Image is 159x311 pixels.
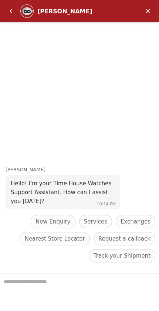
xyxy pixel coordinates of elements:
span: Hello! I'm your Time House Watches Support Assistant. How can I assist you [DATE]? [11,180,111,205]
div: [PERSON_NAME] [6,166,159,174]
div: Services [79,215,112,228]
span: Request a callback [98,234,150,243]
div: Exchanges [116,215,155,228]
em: Minimize [141,4,155,19]
div: Nearest Store Locator [20,232,90,245]
span: Track your Shipment [94,251,150,260]
span: 10:14 PM [97,202,116,206]
span: New Enquiry [35,217,71,226]
em: Back [4,4,18,19]
div: Track your Shipment [89,249,155,262]
div: Request a callback [94,232,155,245]
span: Exchanges [121,217,150,226]
span: Services [84,217,107,226]
span: Nearest Store Locator [24,234,85,243]
div: [PERSON_NAME] [37,8,112,15]
div: New Enquiry [31,215,75,228]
